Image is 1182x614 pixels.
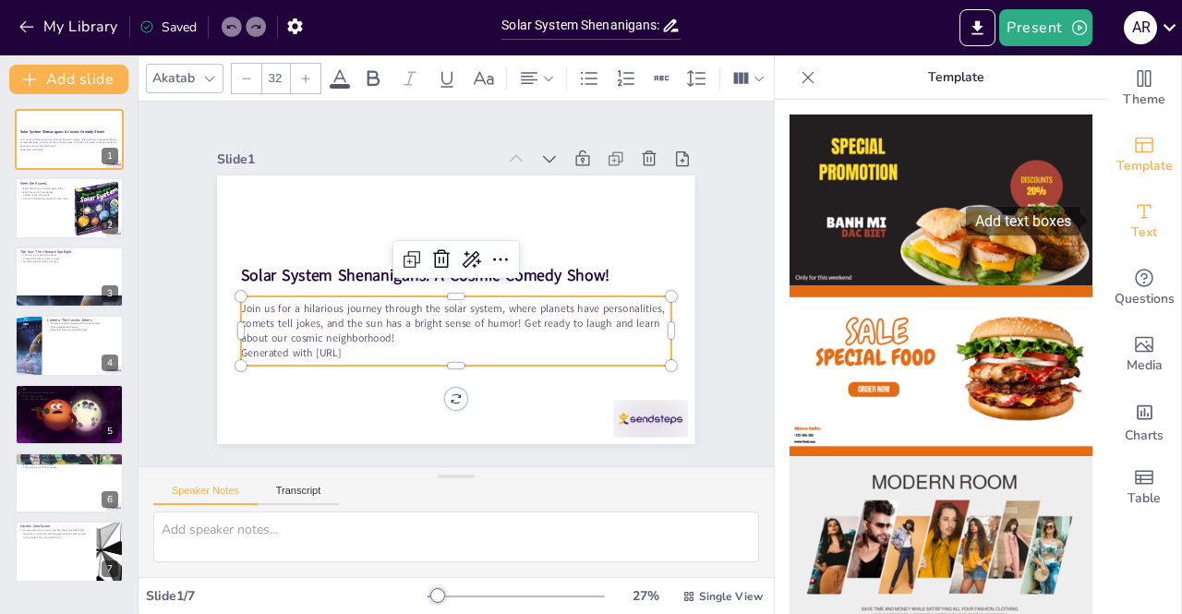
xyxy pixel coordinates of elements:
[623,587,668,605] div: 27 %
[1124,11,1157,44] div: A r
[999,9,1092,46] button: Present
[47,322,118,326] p: Comets are the pranksters of the solar system.
[20,466,118,470] p: The universe is full of surprises.
[20,148,118,151] p: Generated with [URL]
[20,190,69,194] p: Earth loves to throw parties.
[102,285,118,302] div: 3
[241,345,671,360] p: Generated with [URL]
[20,249,118,255] p: The Sun: The Ultimate Spotlight
[728,64,769,93] div: Column Count
[102,491,118,508] div: 6
[20,257,118,260] p: It keeps the solar system in check.
[20,129,104,134] strong: Solar System Shenanigans: A Cosmic Comedy Show!
[20,463,118,466] p: Black holes are cosmic jokes.
[1107,255,1181,321] div: Get real-time input from your audience
[1127,355,1163,376] span: Media
[20,386,118,391] p: Asteroids: The Mischievous Rock Stars
[14,12,126,42] button: My Library
[1123,90,1165,110] span: Theme
[1125,426,1164,446] span: Charts
[149,66,199,90] div: Akatab
[15,177,124,238] div: 2
[1107,55,1181,122] div: Change the overall theme
[959,9,995,46] button: Export to PowerPoint
[15,384,124,445] div: 5
[139,18,197,36] div: Saved
[15,452,124,513] div: 6
[1107,321,1181,388] div: Add images, graphics, shapes or video
[1107,388,1181,454] div: Add charts and graphs
[15,521,124,582] div: 7
[20,524,91,529] p: Cosmic Conclusion
[823,55,1089,100] p: Template
[1131,223,1157,243] span: Text
[20,459,118,463] p: Space is full of humorous mysteries.
[20,187,69,190] p: Each planet has a unique personality.
[1128,488,1161,509] span: Table
[20,253,118,257] p: The Sun is the life of the party.
[20,391,118,394] p: Asteroids love to cause chaos.
[20,180,69,186] p: Meet the Planets
[15,247,124,307] div: 3
[146,587,428,605] div: Slide 1 / 7
[1107,122,1181,188] div: Add ready made slides
[790,114,1092,285] img: thumb-1.png
[47,325,118,329] p: They photobomb planets.
[102,148,118,164] div: 1
[9,65,128,94] button: Add slide
[102,355,118,371] div: 4
[102,217,118,234] div: 2
[15,315,124,376] div: 4
[102,560,118,577] div: 7
[699,589,763,604] span: Single View
[47,329,118,332] p: Their tails leave a trail of laughter.
[790,285,1092,456] img: thumb-2.png
[241,301,671,345] p: Join us for a hilarious journey through the solar system, where planets have personalities, comet...
[241,264,610,285] strong: Solar System Shenanigans: A Cosmic Comedy Show!
[1107,188,1181,255] div: Add text boxes
[47,318,118,323] p: Comets: The Cosmic Jokers
[966,207,1080,235] div: Add text boxes
[20,455,118,461] p: Space: The Final Frontier of Comedy
[1116,156,1173,176] span: Template
[1124,9,1157,46] button: A r
[501,12,660,39] input: Insert title
[20,529,91,539] p: As we wrap up our cosmic comedy show, remember that laughter is universal! Let's keep exploring t...
[20,193,69,197] p: Jupiter is the jolly giant.
[20,260,118,264] p: Its jokes are as bright as its rays.
[102,423,118,439] div: 5
[20,394,118,398] p: They crash parties.
[153,485,258,505] button: Speaker Notes
[258,485,340,505] button: Transcript
[1115,289,1175,309] span: Questions
[20,397,118,401] p: They steal the spotlight.
[15,109,124,170] div: 1
[1107,454,1181,521] div: Add a table
[20,138,118,148] p: Join us for a hilarious journey through the solar system, where planets have personalities, comet...
[20,197,69,200] p: Uranus and Neptune prefer low-key vibes.
[217,150,495,168] div: Slide 1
